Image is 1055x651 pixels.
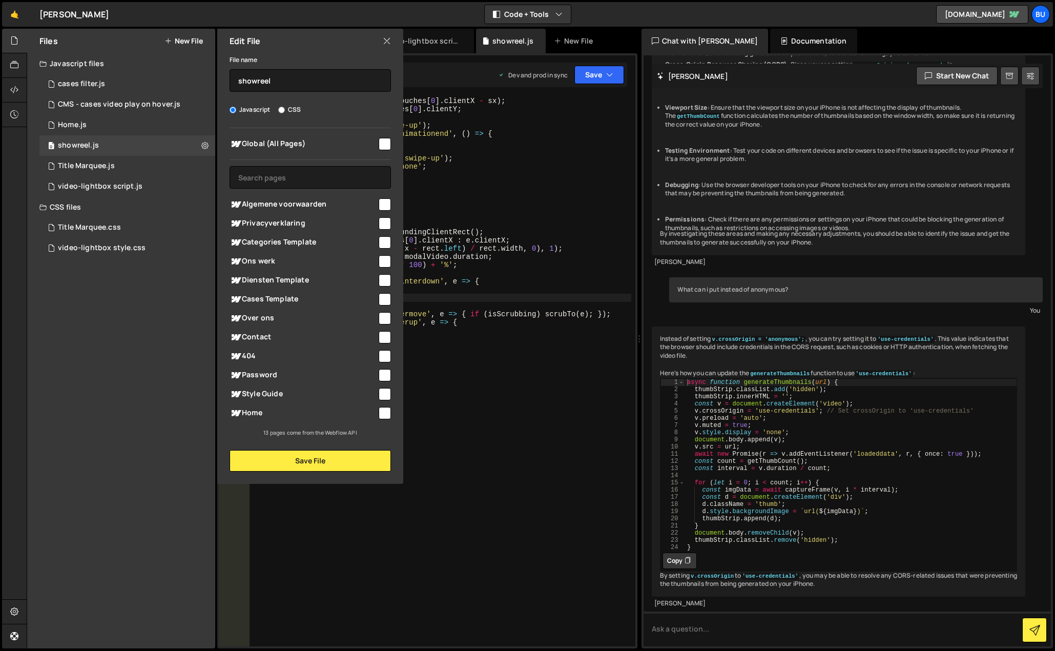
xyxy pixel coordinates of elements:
[58,182,142,191] div: video-lightbox script.js
[39,74,215,94] div: 16080/44245.js
[665,215,705,223] strong: Permissions
[1031,5,1050,24] a: Bu
[574,66,624,84] button: Save
[770,29,857,53] div: Documentation
[652,15,1026,255] div: Your code looks good and seems to be handling the logic for generating thumbnails, controlling vi...
[690,573,735,580] code: v.crossOrigin
[385,36,462,46] div: video-lightbox script.js
[661,443,685,451] div: 10
[2,2,27,27] a: 🤙
[661,544,685,551] div: 24
[661,530,685,537] div: 22
[661,522,685,530] div: 21
[661,422,685,429] div: 7
[39,238,215,258] div: 16080/43928.css
[230,407,377,419] span: Home
[39,156,215,176] div: 16080/43931.js
[39,217,215,238] div: 16080/43930.css
[58,223,121,232] div: Title Marquee.css
[58,141,99,150] div: showreel.js
[661,379,685,386] div: 1
[661,479,685,486] div: 15
[665,146,730,155] strong: Testing Environment
[58,100,180,109] div: CMS - cases video play on hover.js
[853,62,947,69] code: v.crossOrigin = 'anonymous';
[665,103,708,112] strong: Viewport Size
[39,135,215,156] div: 16080/43137.js
[665,60,1018,86] li: : Since you are setting in your function, make sure that the server hosting the video files allow...
[661,486,685,494] div: 16
[877,336,935,343] code: 'use-credentials'
[230,35,260,47] h2: Edit File
[230,369,377,381] span: Password
[230,69,391,92] input: Name
[230,55,257,65] label: File name
[230,236,377,249] span: Categories Template
[654,599,1023,608] div: [PERSON_NAME]
[230,350,377,362] span: 404
[661,472,685,479] div: 14
[27,53,215,74] div: Javascript files
[661,465,685,472] div: 13
[642,29,769,53] div: Chat with [PERSON_NAME]
[665,60,788,69] strong: Cross-Origin Resource Sharing (CORS)
[661,429,685,436] div: 8
[230,255,377,268] span: Ons werk
[230,312,377,324] span: Over ons
[485,5,571,24] button: Code + Tools
[665,104,1018,129] li: : Ensure that the viewport size on your iPhone is not affecting the display of thumbnails. The fu...
[39,8,109,21] div: [PERSON_NAME]
[498,71,568,79] div: Dev and prod in sync
[39,176,215,197] div: 16080/43926.js
[48,143,54,151] span: 0
[676,113,721,120] code: getThumbCount
[661,451,685,458] div: 11
[654,258,1023,267] div: [PERSON_NAME]
[661,408,685,415] div: 5
[230,450,391,472] button: Save File
[230,107,236,113] input: Javascript
[749,370,811,377] code: generateThumbnails
[661,436,685,443] div: 9
[661,508,685,515] div: 19
[230,274,377,287] span: Diensten Template
[27,197,215,217] div: CSS files
[39,94,215,115] div: 16080/43141.js
[661,386,685,393] div: 2
[669,277,1043,302] div: What can i put instead of anonymous?
[661,501,685,508] div: 18
[661,515,685,522] div: 20
[936,5,1028,24] a: [DOMAIN_NAME]
[554,36,597,46] div: New File
[661,415,685,422] div: 6
[661,400,685,408] div: 4
[230,217,377,230] span: Privacyverklaring
[278,107,285,113] input: CSS
[741,573,799,580] code: 'use-credentials'
[230,138,377,150] span: Global (All Pages)
[661,393,685,400] div: 3
[661,458,685,465] div: 12
[672,305,1041,316] div: You
[916,67,998,85] button: Start new chat
[665,180,698,189] strong: Debugging
[657,71,728,81] h2: [PERSON_NAME]
[855,370,913,377] code: 'use-credentials'
[665,147,1018,164] li: : Test your code on different devices and browsers to see if the issue is specific to your iPhone...
[230,331,377,343] span: Contact
[164,37,203,45] button: New File
[58,120,87,130] div: Home.js
[263,429,357,436] small: 13 pages come from the Webflow API
[661,537,685,544] div: 23
[39,35,58,47] h2: Files
[663,553,697,569] button: Copy
[278,105,301,115] label: CSS
[661,494,685,501] div: 17
[492,36,533,46] div: showreel.js
[230,388,377,400] span: Style Guide
[665,215,1018,233] li: : Check if there are any permissions or settings on your iPhone that could be blocking the genera...
[58,243,146,253] div: video-lightbox style.css
[230,293,377,306] span: Cases Template
[230,198,377,211] span: Algemene voorwaarden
